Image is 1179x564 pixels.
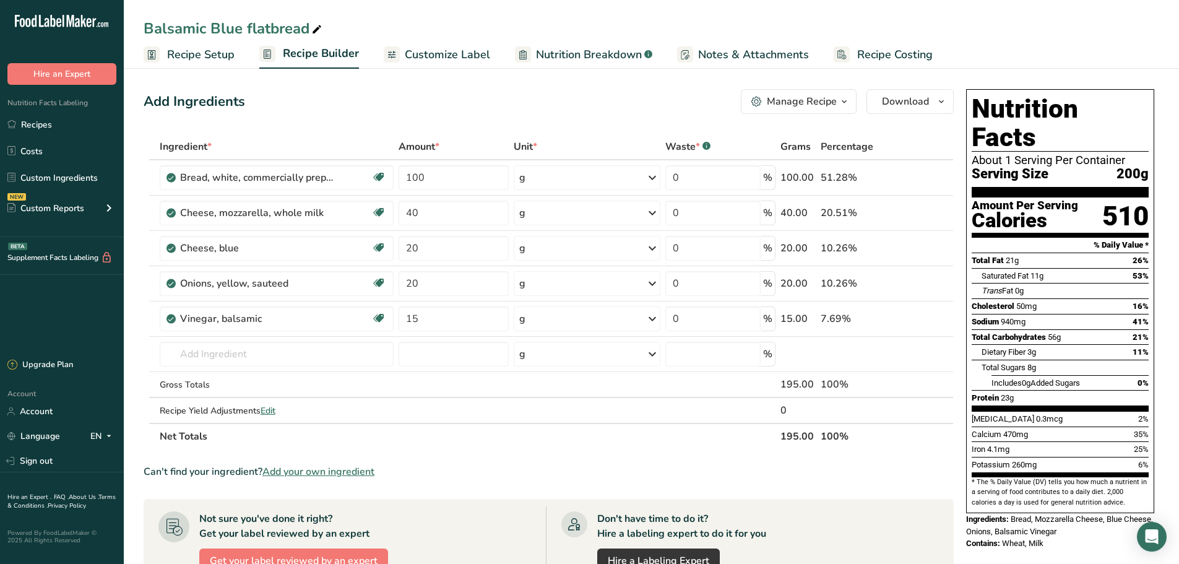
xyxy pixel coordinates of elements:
[767,94,837,109] div: Manage Recipe
[821,311,895,326] div: 7.69%
[1036,414,1063,423] span: 0.3mcg
[519,276,525,291] div: g
[262,464,374,479] span: Add your own ingredient
[167,46,235,63] span: Recipe Setup
[405,46,490,63] span: Customize Label
[821,276,895,291] div: 10.26%
[1138,460,1149,469] span: 6%
[1001,393,1014,402] span: 23g
[866,89,954,114] button: Download
[261,405,275,417] span: Edit
[821,139,873,154] span: Percentage
[399,139,439,154] span: Amount
[780,139,811,154] span: Grams
[1134,445,1149,454] span: 25%
[1003,430,1028,439] span: 470mg
[677,41,809,69] a: Notes & Attachments
[982,286,1002,295] i: Trans
[1138,378,1149,388] span: 0%
[698,46,809,63] span: Notes & Attachments
[972,332,1046,342] span: Total Carbohydrates
[7,63,116,85] button: Hire an Expert
[160,342,394,367] input: Add Ingredient
[1133,271,1149,280] span: 53%
[780,403,816,418] div: 0
[1006,256,1019,265] span: 21g
[1133,347,1149,357] span: 11%
[180,241,335,256] div: Cheese, blue
[7,529,116,544] div: Powered By FoodLabelMaker © 2025 All Rights Reserved
[972,477,1149,508] section: * The % Daily Value (DV) tells you how much a nutrient in a serving of food contributes to a dail...
[144,92,245,112] div: Add Ingredients
[536,46,642,63] span: Nutrition Breakdown
[1030,271,1043,280] span: 11g
[519,311,525,326] div: g
[778,423,818,449] th: 195.00
[180,206,335,220] div: Cheese, mozzarella, whole milk
[1027,363,1036,372] span: 8g
[972,430,1001,439] span: Calcium
[180,170,335,185] div: Bread, white, commercially prepared (includes soft bread crumbs)
[991,378,1080,388] span: Includes Added Sugars
[857,46,933,63] span: Recipe Costing
[818,423,897,449] th: 100%
[972,95,1149,152] h1: Nutrition Facts
[821,206,895,220] div: 20.51%
[1102,200,1149,233] div: 510
[741,89,857,114] button: Manage Recipe
[515,41,652,69] a: Nutrition Breakdown
[519,347,525,362] div: g
[54,493,69,501] a: FAQ .
[966,514,1009,524] span: Ingredients:
[972,212,1078,230] div: Calories
[8,243,27,250] div: BETA
[966,539,1000,548] span: Contains:
[780,241,816,256] div: 20.00
[780,311,816,326] div: 15.00
[144,17,324,40] div: Balsamic Blue flatbread
[69,493,98,501] a: About Us .
[1133,332,1149,342] span: 21%
[283,45,359,62] span: Recipe Builder
[160,404,394,417] div: Recipe Yield Adjustments
[982,271,1029,280] span: Saturated Fat
[972,445,985,454] span: Iron
[7,359,73,371] div: Upgrade Plan
[180,311,335,326] div: Vinegar, balsamic
[966,514,1153,536] span: Bread, Mozzarella Cheese, Blue Cheese, Onions, Balsamic Vinegar
[972,414,1034,423] span: [MEDICAL_DATA]
[7,193,26,201] div: NEW
[519,241,525,256] div: g
[972,256,1004,265] span: Total Fat
[597,511,766,541] div: Don't have time to do it? Hire a labeling expert to do it for you
[1133,317,1149,326] span: 41%
[7,202,84,215] div: Custom Reports
[157,423,779,449] th: Net Totals
[982,347,1026,357] span: Dietary Fiber
[1133,256,1149,265] span: 26%
[1002,539,1043,548] span: Wheat, Milk
[1134,430,1149,439] span: 35%
[1027,347,1036,357] span: 3g
[834,41,933,69] a: Recipe Costing
[1116,167,1149,182] span: 200g
[7,493,51,501] a: Hire an Expert .
[1012,460,1037,469] span: 260mg
[1001,317,1026,326] span: 940mg
[160,378,394,391] div: Gross Totals
[1133,302,1149,311] span: 16%
[987,445,1009,454] span: 4.1mg
[780,170,816,185] div: 100.00
[1022,378,1030,388] span: 0g
[780,206,816,220] div: 40.00
[48,501,86,510] a: Privacy Policy
[972,460,1010,469] span: Potassium
[180,276,335,291] div: Onions, yellow, sauteed
[519,170,525,185] div: g
[259,40,359,69] a: Recipe Builder
[144,41,235,69] a: Recipe Setup
[972,238,1149,253] section: % Daily Value *
[972,302,1014,311] span: Cholesterol
[7,493,116,510] a: Terms & Conditions .
[982,286,1013,295] span: Fat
